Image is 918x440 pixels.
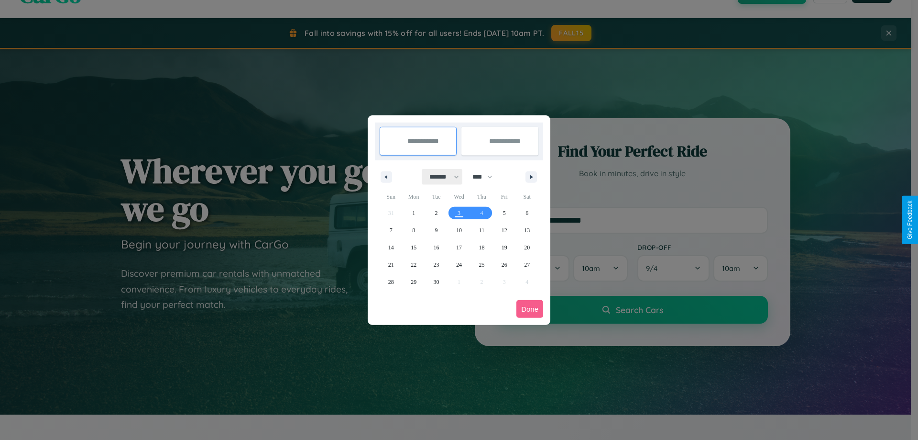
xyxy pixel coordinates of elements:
button: 25 [470,256,493,273]
span: 3 [458,204,460,222]
button: 6 [516,204,538,222]
span: Tue [425,189,448,204]
span: 10 [456,222,462,239]
button: 17 [448,239,470,256]
button: 14 [380,239,402,256]
span: 17 [456,239,462,256]
span: 1 [412,204,415,222]
span: Thu [470,189,493,204]
button: 19 [493,239,515,256]
span: 8 [412,222,415,239]
span: 25 [479,256,484,273]
button: 10 [448,222,470,239]
span: 20 [524,239,530,256]
span: 14 [388,239,394,256]
button: 7 [380,222,402,239]
span: 15 [411,239,416,256]
button: 29 [402,273,425,291]
button: 12 [493,222,515,239]
span: 16 [434,239,439,256]
button: 24 [448,256,470,273]
span: Sun [380,189,402,204]
button: 30 [425,273,448,291]
button: 3 [448,204,470,222]
button: 1 [402,204,425,222]
span: 12 [502,222,507,239]
button: 15 [402,239,425,256]
button: 4 [470,204,493,222]
button: 8 [402,222,425,239]
span: 18 [479,239,484,256]
span: Fri [493,189,515,204]
span: 6 [525,204,528,222]
button: 13 [516,222,538,239]
span: 23 [434,256,439,273]
button: 23 [425,256,448,273]
button: 20 [516,239,538,256]
button: 26 [493,256,515,273]
span: 28 [388,273,394,291]
span: Wed [448,189,470,204]
button: 9 [425,222,448,239]
button: 11 [470,222,493,239]
span: Mon [402,189,425,204]
span: 5 [503,204,506,222]
button: 16 [425,239,448,256]
span: 21 [388,256,394,273]
span: 24 [456,256,462,273]
span: 9 [435,222,438,239]
span: Sat [516,189,538,204]
span: 22 [411,256,416,273]
div: Give Feedback [907,201,913,239]
span: 4 [480,204,483,222]
button: Done [516,300,543,318]
button: 21 [380,256,402,273]
span: 19 [502,239,507,256]
span: 29 [411,273,416,291]
span: 26 [502,256,507,273]
button: 18 [470,239,493,256]
span: 11 [479,222,485,239]
button: 2 [425,204,448,222]
button: 5 [493,204,515,222]
button: 28 [380,273,402,291]
span: 7 [390,222,393,239]
span: 27 [524,256,530,273]
button: 27 [516,256,538,273]
button: 22 [402,256,425,273]
span: 13 [524,222,530,239]
span: 30 [434,273,439,291]
span: 2 [435,204,438,222]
